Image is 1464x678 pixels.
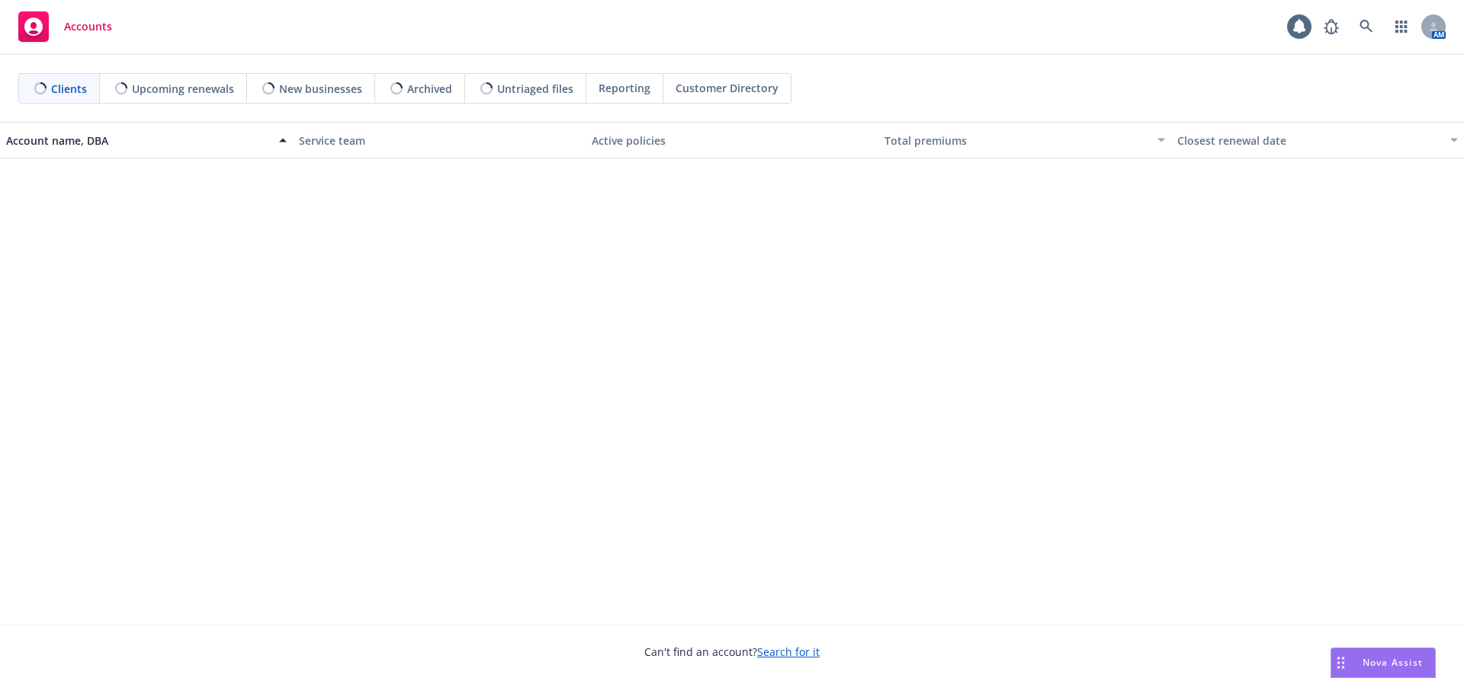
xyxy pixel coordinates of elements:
button: Active policies [586,122,878,158]
div: Closest renewal date [1177,133,1441,149]
span: New businesses [279,81,362,97]
div: Total premiums [884,133,1148,149]
span: Archived [407,81,452,97]
span: Reporting [599,80,650,96]
div: Service team [299,133,579,149]
a: Search for it [757,644,820,659]
button: Closest renewal date [1171,122,1464,158]
a: Switch app [1386,11,1417,42]
div: Drag to move [1331,648,1350,677]
button: Nova Assist [1331,648,1436,678]
span: Accounts [64,21,112,33]
span: Customer Directory [676,80,779,96]
button: Service team [293,122,586,158]
span: Upcoming renewals [132,81,234,97]
div: Active policies [592,133,872,149]
span: Untriaged files [497,81,573,97]
a: Accounts [12,5,118,48]
a: Search [1351,11,1382,42]
span: Nova Assist [1363,656,1423,669]
div: Account name, DBA [6,133,270,149]
span: Clients [51,81,87,97]
button: Total premiums [878,122,1171,158]
a: Report a Bug [1316,11,1347,42]
span: Can't find an account? [644,644,820,660]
